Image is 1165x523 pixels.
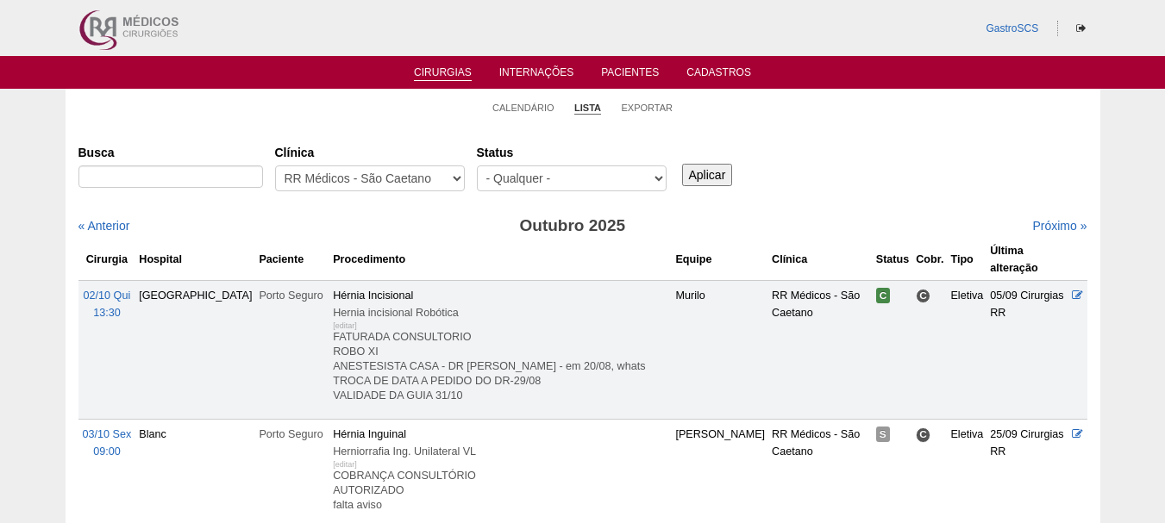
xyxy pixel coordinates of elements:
[333,443,668,460] div: Herniorrafia Ing. Unilateral VL
[1072,428,1083,440] a: Editar
[621,102,673,114] a: Exportar
[686,66,751,84] a: Cadastros
[916,427,930,442] span: Consultório
[135,280,255,419] td: [GEOGRAPHIC_DATA]
[912,239,947,281] th: Cobr.
[682,164,733,186] input: Aplicar
[333,456,357,473] div: [editar]
[78,165,263,188] input: Digite os termos que você deseja procurar.
[78,239,136,281] th: Cirurgia
[947,280,986,419] td: Eletiva
[333,304,668,321] div: Hernia incisional Robótica
[477,144,667,161] label: Status
[768,280,873,419] td: RR Médicos - São Caetano
[259,287,326,304] div: Porto Seguro
[986,22,1038,34] a: GastroSCS
[320,214,824,239] h3: Outubro 2025
[876,426,890,442] span: Suspensa
[947,239,986,281] th: Tipo
[986,239,1068,281] th: Última alteração
[873,239,913,281] th: Status
[916,289,930,303] span: Consultório
[672,239,768,281] th: Equipe
[768,239,873,281] th: Clínica
[93,445,121,458] span: 09:00
[78,219,130,233] a: « Anterior
[135,239,255,281] th: Hospital
[1076,23,1086,34] i: Sair
[83,428,132,440] span: 03/10 Sex
[876,288,891,303] span: Confirmada
[78,144,263,161] label: Busca
[601,66,659,84] a: Pacientes
[1072,290,1083,302] a: Editar
[672,280,768,419] td: Murilo
[1032,219,1087,233] a: Próximo »
[275,144,465,161] label: Clínica
[986,280,1068,419] td: 05/09 Cirurgias RR
[255,239,329,281] th: Paciente
[499,66,574,84] a: Internações
[333,469,668,513] p: COBRANÇA CONSULTÓRIO AUTORIZADO falta aviso
[574,102,601,115] a: Lista
[329,239,672,281] th: Procedimento
[492,102,554,114] a: Calendário
[329,280,672,419] td: Hérnia Incisional
[333,317,357,334] div: [editar]
[93,307,121,319] span: 13:30
[259,426,326,443] div: Porto Seguro
[333,330,668,403] p: FATURADA CONSULTORIO ROBO XI ANESTESISTA CASA - DR [PERSON_NAME] - em 20/08, whats TROCA DE DATA ...
[84,290,131,319] a: 02/10 Qui 13:30
[84,290,131,302] span: 02/10 Qui
[414,66,472,81] a: Cirurgias
[83,428,132,458] a: 03/10 Sex 09:00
